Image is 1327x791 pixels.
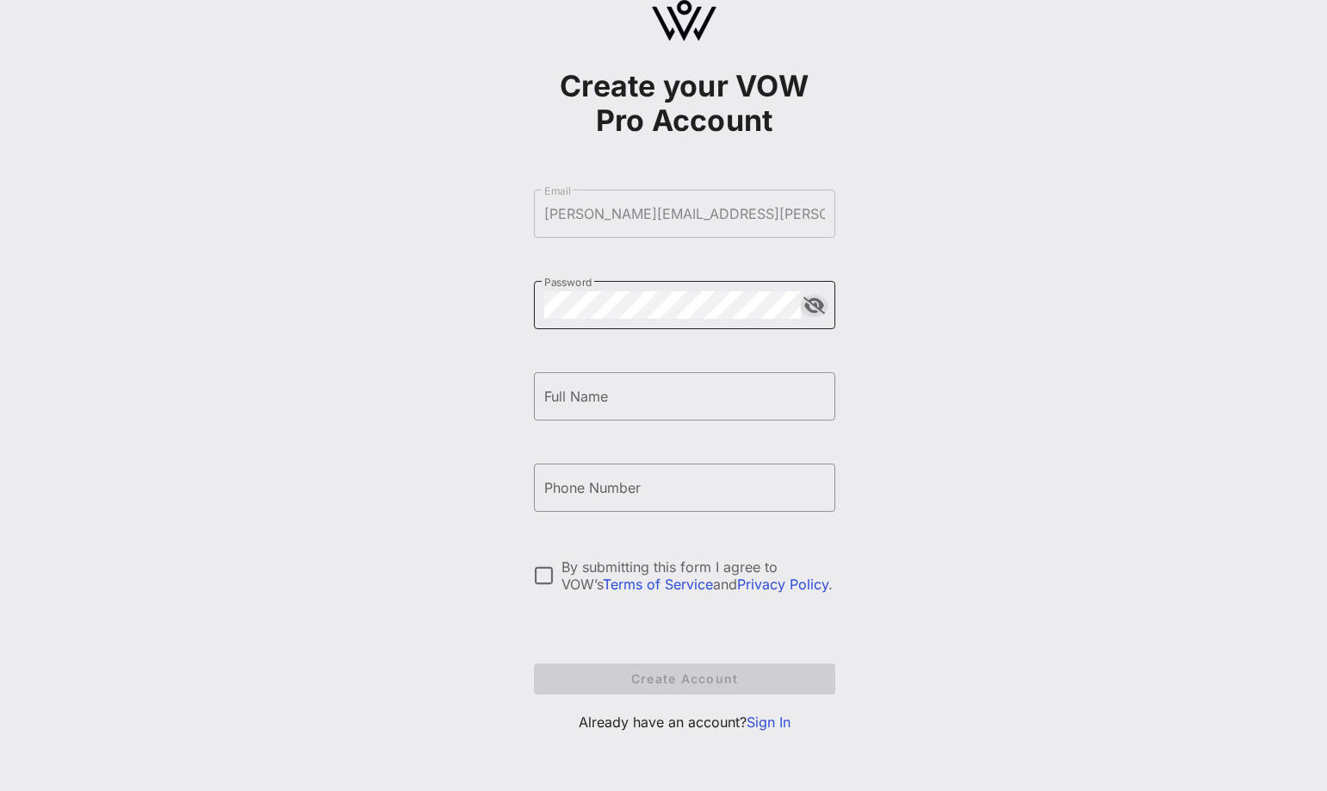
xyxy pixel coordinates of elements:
[534,69,835,138] h1: Create your VOW Pro Account
[603,576,713,593] a: Terms of Service
[747,713,791,731] a: Sign In
[544,276,592,289] label: Password
[803,297,825,315] button: append icon
[534,712,835,732] p: Already have an account?
[544,184,571,197] label: Email
[737,576,828,593] a: Privacy Policy
[561,558,835,593] div: By submitting this form I agree to VOW’s and .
